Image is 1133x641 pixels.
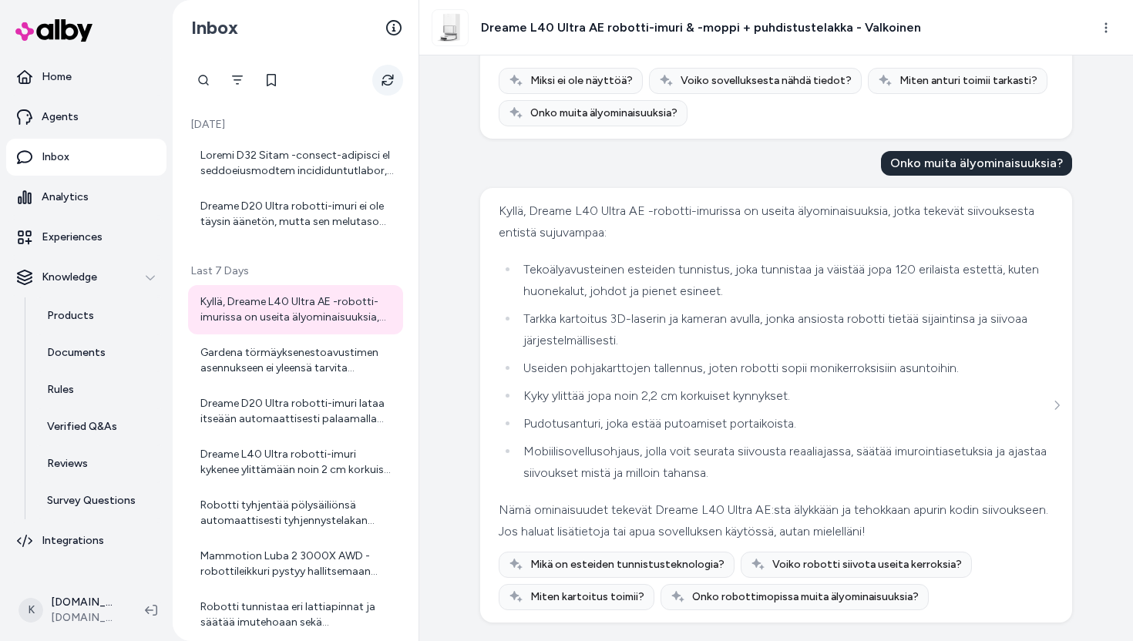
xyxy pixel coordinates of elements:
[188,263,403,279] p: Last 7 Days
[899,73,1037,89] span: Miten anturi toimii tarkasti?
[6,179,166,216] a: Analytics
[530,106,677,121] span: Onko muita älyominaisuuksia?
[200,498,394,529] div: Robotti tyhjentää pölysäiliönsä automaattisesti tyhjennystelakan pölypussiin siivouksen jälkeen, ...
[881,151,1072,176] div: Onko muita älyominaisuuksia?
[200,447,394,478] div: Dreame L40 Ultra robotti-imuri kykenee ylittämään noin 2 cm korkuiset kynnykset. Se on suunnitelt...
[188,539,403,589] a: Mammotion Luba 2 3000X AWD -robottileikkuri pystyy hallitsemaan useita erillisiä leikkuualueita. ...
[188,117,403,133] p: [DATE]
[499,521,1050,542] div: Jos haluat lisätietoja tai apua sovelluksen käytössä, autan mielelläni!
[200,345,394,376] div: Gardena törmäyksenestoavustimen asennukseen ei yleensä tarvita erityistyökaluja. Useimmat osat ki...
[47,456,88,472] p: Reviews
[432,10,468,45] img: Dreame_L40_Ultra_AE_main_1.jpg
[42,149,69,165] p: Inbox
[200,549,394,579] div: Mammotion Luba 2 3000X AWD -robottileikkuri pystyy hallitsemaan useita erillisiä leikkuualueita. ...
[200,148,394,179] div: Loremi D32 Sitam -consect-adipisci el seddoeiusmodtem incididuntutlabor, etdo magnaa enimadminimv...
[32,445,166,482] a: Reviews
[47,345,106,361] p: Documents
[681,73,852,89] span: Voiko sovelluksesta nähdä tiedot?
[32,297,166,334] a: Products
[6,259,166,296] button: Knowledge
[6,219,166,256] a: Experiences
[42,190,89,205] p: Analytics
[188,139,403,188] a: Loremi D32 Sitam -consect-adipisci el seddoeiusmodtem incididuntutlabor, etdo magnaa enimadminimv...
[188,336,403,385] a: Gardena törmäyksenestoavustimen asennukseen ei yleensä tarvita erityistyökaluja. Useimmat osat ki...
[42,533,104,549] p: Integrations
[188,190,403,239] a: Dreame D20 Ultra robotti-imuri ei ole täysin äänetön, mutta sen melutaso on suunniteltu mahdollis...
[47,308,94,324] p: Products
[519,441,1050,484] li: Mobiilisovellusohjaus, jolla voit seurata siivousta reaaliajassa, säätää imurointiasetuksia ja aj...
[530,557,725,572] span: Mikä on esteiden tunnistusteknologia?
[188,285,403,334] a: Kyllä, Dreame L40 Ultra AE -robotti-imurissa on useita älyominaisuuksia, jotka tekevät siivoukses...
[200,294,394,325] div: Kyllä, Dreame L40 Ultra AE -robotti-imurissa on useita älyominaisuuksia, jotka tekevät siivoukses...
[222,65,253,96] button: Filter
[200,199,394,230] div: Dreame D20 Ultra robotti-imuri ei ole täysin äänetön, mutta sen melutaso on suunniteltu mahdollis...
[32,482,166,519] a: Survey Questions
[42,270,97,285] p: Knowledge
[42,230,103,245] p: Experiences
[692,589,919,605] span: Onko robottimopissa muita älyominaisuuksia?
[6,522,166,559] a: Integrations
[42,109,79,125] p: Agents
[530,589,644,605] span: Miten kartoitus toimii?
[15,19,92,42] img: alby Logo
[47,493,136,508] p: Survey Questions
[6,139,166,176] a: Inbox
[32,408,166,445] a: Verified Q&As
[519,357,1050,379] li: Useiden pohjakarttojen tallennus, joten robotti sopii monikerroksisiin asuntoihin.
[499,200,1050,243] div: Kyllä, Dreame L40 Ultra AE -robotti-imurissa on useita älyominaisuuksia, jotka tekevät siivoukses...
[519,413,1050,435] li: Pudotusanturi, joka estää putoamiset portaikoista.
[188,387,403,436] a: Dreame D20 Ultra robotti-imuri lataa itseään automaattisesti palaamalla puhdistustelakkaansa, kun...
[499,499,1050,521] div: Nämä ominaisuudet tekevät Dreame L40 Ultra AE:sta älykkään ja tehokkaan apurin kodin siivoukseen.
[772,557,962,572] span: Voiko robotti siivota useita kerroksia?
[6,99,166,136] a: Agents
[188,590,403,639] a: Robotti tunnistaa eri lattiapinnat ja säätää imutehoaan sekä moppausominaisuuttaan sen mukaan, mi...
[188,488,403,538] a: Robotti tyhjentää pölysäiliönsä automaattisesti tyhjennystelakan pölypussiin siivouksen jälkeen, ...
[42,69,72,85] p: Home
[191,16,238,39] h2: Inbox
[519,385,1050,407] li: Kyky ylittää jopa noin 2,2 cm korkuiset kynnykset.
[9,586,133,635] button: K[DOMAIN_NAME] Shopify[DOMAIN_NAME]
[32,334,166,371] a: Documents
[6,59,166,96] a: Home
[200,599,394,630] div: Robotti tunnistaa eri lattiapinnat ja säätää imutehoaan sekä moppausominaisuuttaan sen mukaan, mi...
[519,308,1050,351] li: Tarkka kartoitus 3D-laserin ja kameran avulla, jonka ansiosta robotti tietää sijaintinsa ja siivo...
[481,18,921,37] h3: Dreame L40 Ultra AE robotti-imuri & -moppi + puhdistustelakka - Valkoinen
[18,598,43,623] span: K
[1047,396,1066,414] button: See more
[188,438,403,487] a: Dreame L40 Ultra robotti-imuri kykenee ylittämään noin 2 cm korkuiset kynnykset. Se on suunnitelt...
[47,419,117,435] p: Verified Q&As
[51,610,120,626] span: [DOMAIN_NAME]
[200,396,394,427] div: Dreame D20 Ultra robotti-imuri lataa itseään automaattisesti palaamalla puhdistustelakkaansa, kun...
[530,73,633,89] span: Miksi ei ole näyttöä?
[372,65,403,96] button: Refresh
[519,259,1050,302] li: Tekoälyavusteinen esteiden tunnistus, joka tunnistaa ja väistää jopa 120 erilaista estettä, kuten...
[47,382,74,398] p: Rules
[32,371,166,408] a: Rules
[51,595,120,610] p: [DOMAIN_NAME] Shopify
